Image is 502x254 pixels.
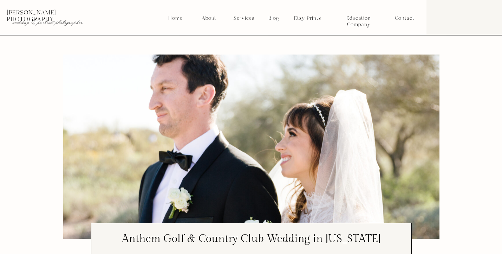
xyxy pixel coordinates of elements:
[395,15,414,21] a: Contact
[200,15,218,21] a: About
[168,15,183,21] a: Home
[266,15,281,21] a: Blog
[96,234,406,252] h1: Anthem Golf & Country Club Wedding in [US_STATE]
[63,55,439,239] img: This Anthem Golf & Country Club wedding in Arizona embodied the essence of family, elegance & pur...
[334,15,383,21] a: Education Company
[291,15,324,21] a: Etsy Prints
[231,15,257,21] a: Services
[7,9,101,16] p: [PERSON_NAME] photography
[12,19,86,26] p: wedding & portrait photographer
